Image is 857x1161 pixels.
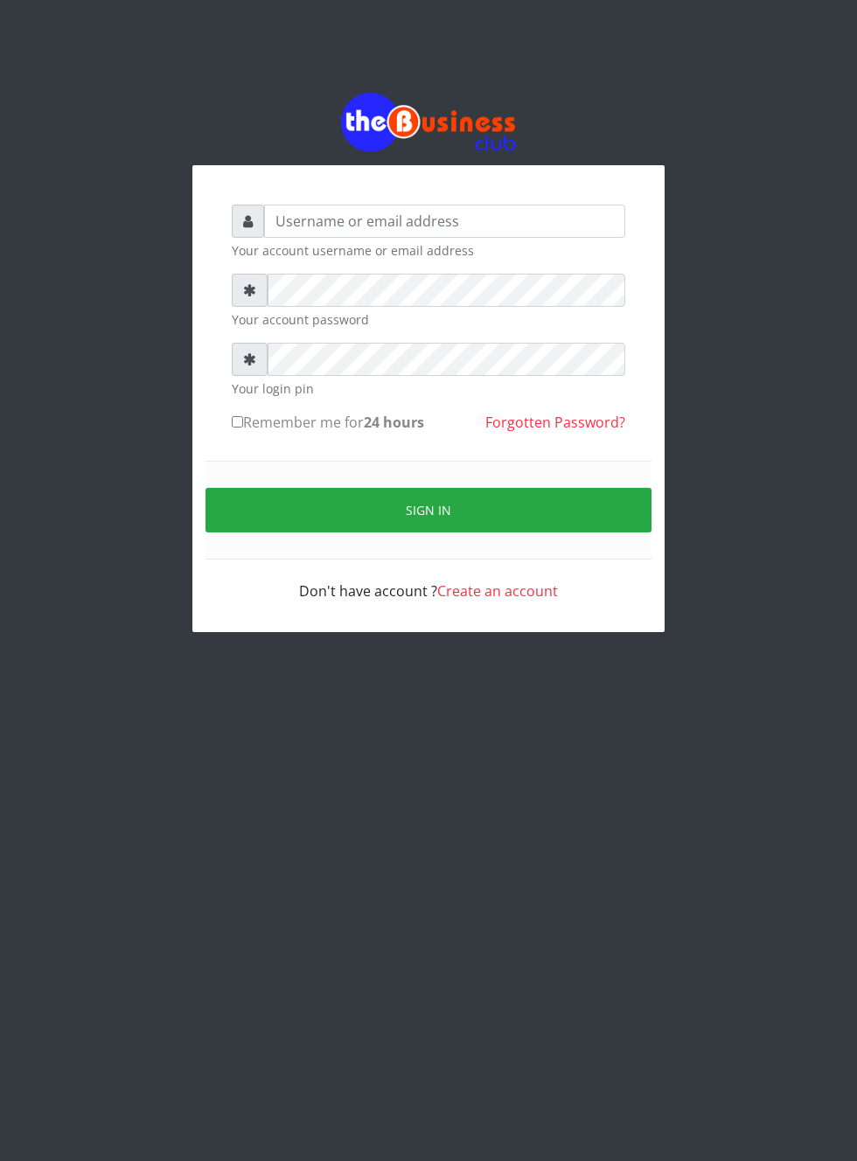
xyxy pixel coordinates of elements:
[232,412,424,433] label: Remember me for
[364,413,424,432] b: 24 hours
[232,379,625,398] small: Your login pin
[206,488,651,532] button: Sign in
[232,416,243,428] input: Remember me for24 hours
[437,581,558,601] a: Create an account
[232,310,625,329] small: Your account password
[232,241,625,260] small: Your account username or email address
[264,205,625,238] input: Username or email address
[485,413,625,432] a: Forgotten Password?
[232,560,625,601] div: Don't have account ?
